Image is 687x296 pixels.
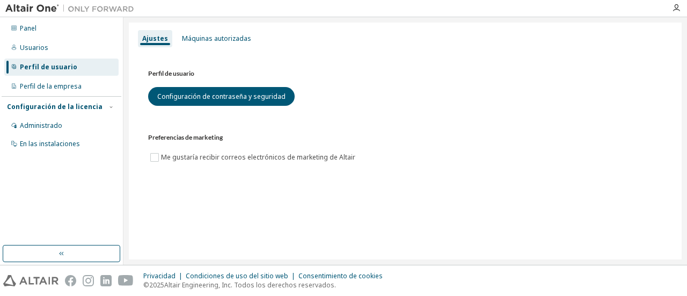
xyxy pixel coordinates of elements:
[20,24,36,33] font: Panel
[20,139,80,148] font: En las instalaciones
[20,82,82,91] font: Perfil de la empresa
[20,43,48,52] font: Usuarios
[149,280,164,290] font: 2025
[3,275,59,286] img: altair_logo.svg
[143,271,176,280] font: Privacidad
[148,69,194,77] font: Perfil de usuario
[20,121,62,130] font: Administrado
[161,153,355,162] font: Me gustaría recibir correos electrónicos de marketing de Altair
[100,275,112,286] img: linkedin.svg
[186,271,288,280] font: Condiciones de uso del sitio web
[65,275,76,286] img: facebook.svg
[7,102,103,111] font: Configuración de la licencia
[5,3,140,14] img: Altair Uno
[148,87,295,106] button: Configuración de contraseña y seguridad
[143,280,149,290] font: ©
[164,280,336,290] font: Altair Engineering, Inc. Todos los derechos reservados.
[142,34,168,43] font: Ajustes
[83,275,94,286] img: instagram.svg
[157,92,286,101] font: Configuración de contraseña y seguridad
[148,133,223,141] font: Preferencias de marketing
[182,34,251,43] font: Máquinas autorizadas
[298,271,383,280] font: Consentimiento de cookies
[118,275,134,286] img: youtube.svg
[20,62,77,71] font: Perfil de usuario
